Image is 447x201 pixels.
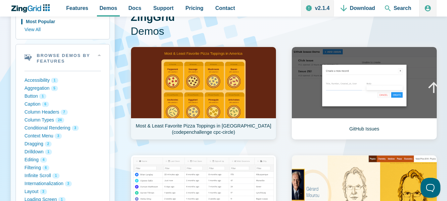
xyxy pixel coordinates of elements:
[66,4,88,13] span: Features
[24,116,101,124] button: Column Types 24
[24,18,101,26] button: Most Popular
[100,4,117,13] span: Demos
[24,26,101,34] button: View All
[131,25,436,38] span: Demos
[291,47,437,140] a: GitHub Issues
[24,108,101,116] button: Column Headers 7
[24,92,101,100] button: Button 1
[11,4,53,13] a: ZingChart Logo. Click to return to the homepage
[24,76,101,84] button: Accessibility 1
[421,178,440,198] iframe: Toggle Customer Support
[153,4,173,13] span: Support
[24,164,101,172] button: Filtering 6
[186,4,203,13] span: Pricing
[215,4,235,13] span: Contact
[131,11,175,23] strong: ZingGrid
[24,156,101,164] button: Editing 4
[24,172,101,180] button: Infinite Scroll 1
[16,44,110,71] summary: Browse Demos By Features
[24,84,101,92] button: Aggregation 5
[128,4,141,13] span: Docs
[24,148,101,156] button: Drilldown 1
[24,180,101,188] button: Internationalization 3
[24,100,101,108] button: Caption 6
[24,124,101,132] button: Conditional Rendering 3
[24,140,101,148] button: Dragging 2
[131,47,276,140] a: Most & Least Favorite Pizza Toppings in [GEOGRAPHIC_DATA] (codepenchallenge cpc-circle)
[24,132,101,140] button: Context Menu 3
[24,188,101,196] button: Layout 3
